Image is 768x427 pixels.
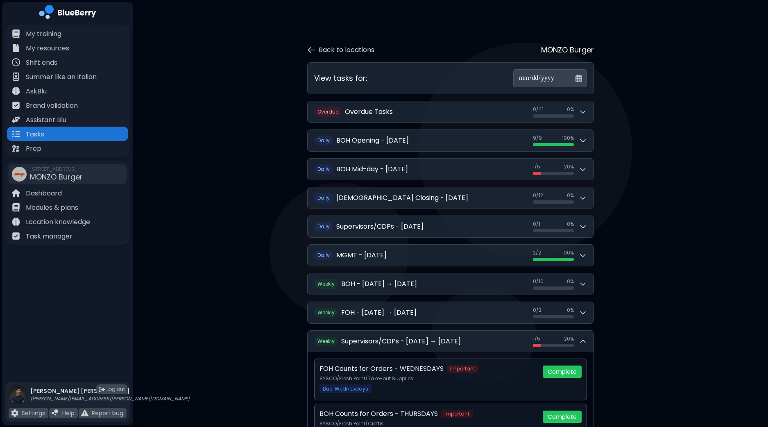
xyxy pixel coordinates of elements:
[308,331,594,352] button: WeeklySupervisors/CDPs - [DATE] → [DATE]1/520%
[314,193,333,203] span: D
[12,101,20,109] img: file icon
[26,203,78,213] p: Modules & plans
[12,167,27,182] img: company thumbnail
[26,232,72,241] p: Task manager
[319,384,372,393] span: Due: Wednesdays
[533,250,541,256] span: 2 / 2
[106,386,125,393] span: Log out
[533,135,542,141] span: 9 / 9
[319,364,444,374] p: FOH Counts for Orders - WEDNESDAYS
[314,136,333,145] span: D
[12,87,20,95] img: file icon
[308,187,594,209] button: Daily[DEMOGRAPHIC_DATA] Closing - [DATE]0/120%
[12,189,20,197] img: file icon
[12,116,20,124] img: file icon
[533,221,540,227] span: 0 / 1
[336,193,468,203] h2: [DEMOGRAPHIC_DATA] Closing - [DATE]
[30,172,83,182] span: MONZO Burger
[30,166,83,173] span: [STREET_ADDRESS]
[341,336,461,346] h2: Supervisors/CDPs - [DATE] → [DATE]
[314,73,367,84] h3: View tasks for:
[321,137,330,144] span: aily
[314,107,342,117] span: O
[26,101,78,111] p: Brand validation
[322,280,335,287] span: eekly
[12,218,20,226] img: file icon
[81,409,88,417] img: file icon
[314,250,333,260] span: D
[12,44,20,52] img: file icon
[543,411,582,423] button: Complete
[321,223,330,230] span: aily
[22,409,45,417] p: Settings
[314,308,338,318] span: W
[319,420,536,427] p: SYSCO/Fresh Point/Cioffis
[11,409,18,417] img: file icon
[533,336,540,342] span: 1 / 5
[447,365,478,373] span: Important
[533,164,540,170] span: 1 / 5
[30,387,190,395] p: [PERSON_NAME] [PERSON_NAME]
[52,409,59,417] img: file icon
[308,245,594,266] button: DailyMGMT - [DATE]2/2100%
[562,250,574,256] span: 100 %
[12,58,20,66] img: file icon
[336,164,408,174] h2: BOH Mid-day - [DATE]
[308,273,594,295] button: WeeklyBOH - [DATE] → [DATE]0/100%
[533,106,544,113] span: 0 / 41
[567,106,574,113] span: 0 %
[62,409,75,417] p: Help
[314,336,338,346] span: W
[26,58,57,68] p: Shift ends
[336,250,387,260] h2: MGMT - [DATE]
[567,278,574,285] span: 0 %
[321,166,330,173] span: aily
[321,194,330,201] span: aily
[314,279,338,289] span: W
[533,278,544,285] span: 0 / 10
[26,144,41,154] p: Prep
[564,164,574,170] span: 20 %
[12,73,20,81] img: file icon
[26,189,62,198] p: Dashboard
[319,409,438,419] p: BOH Counts for Orders - THURSDAYS
[308,159,594,180] button: DailyBOH Mid-day - [DATE]1/520%
[336,222,424,232] h2: Supervisors/CDPs - [DATE]
[341,308,417,318] h2: FOH - [DATE] → [DATE]
[26,129,44,139] p: Tasks
[322,338,335,345] span: eekly
[314,222,333,232] span: D
[322,309,335,316] span: eekly
[12,130,20,138] img: file icon
[30,395,190,402] p: [PERSON_NAME][EMAIL_ADDRESS][PERSON_NAME][DOMAIN_NAME]
[345,107,393,117] h2: Overdue Tasks
[26,43,69,53] p: My resources
[12,203,20,211] img: file icon
[564,336,574,342] span: 20 %
[533,192,543,199] span: 0 / 12
[26,86,47,96] p: AskBlu
[562,135,574,141] span: 100 %
[26,115,66,125] p: Assistant Blu
[533,307,541,313] span: 0 / 2
[92,409,123,417] p: Report bug
[441,410,473,418] span: Important
[12,232,20,240] img: file icon
[12,30,20,38] img: file icon
[26,72,97,82] p: Summer like an Italian
[336,136,409,145] h2: BOH Opening - [DATE]
[39,5,96,22] img: company logo
[321,108,338,115] span: verdue
[26,29,61,39] p: My training
[541,44,594,56] p: MONZO Burger
[308,216,594,237] button: DailySupervisors/CDPs - [DATE]0/10%
[543,366,582,378] button: Complete
[99,386,105,393] img: logout
[341,279,417,289] h2: BOH - [DATE] → [DATE]
[567,192,574,199] span: 0 %
[567,221,574,227] span: 0 %
[308,130,594,151] button: DailyBOH Opening - [DATE]9/9100%
[567,307,574,313] span: 0 %
[314,164,333,174] span: D
[12,144,20,152] img: file icon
